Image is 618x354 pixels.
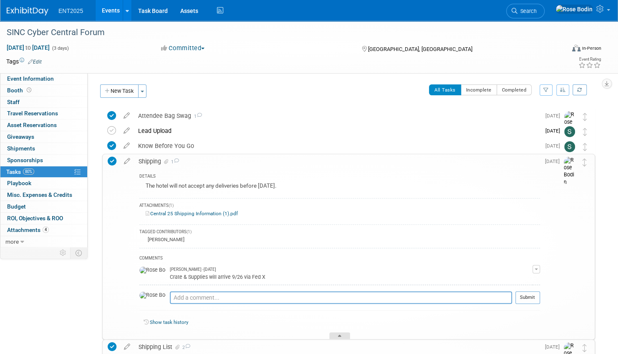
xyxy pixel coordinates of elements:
span: Travel Reservations [7,110,58,117]
button: All Tasks [429,84,461,95]
span: [DATE] [545,113,564,119]
a: edit [119,112,134,120]
a: edit [119,127,134,135]
span: (3 days) [51,46,69,51]
img: ExhibitDay [7,7,48,15]
img: Stephanie Silva [564,141,575,152]
a: Shipments [0,143,87,154]
span: Shipments [7,145,35,152]
span: 4 [43,227,49,233]
a: edit [120,343,134,351]
a: Refresh [573,84,587,95]
span: Asset Reservations [7,122,57,128]
span: [DATE] [DATE] [6,44,50,51]
a: Giveaways [0,131,87,143]
span: 1 [170,159,179,165]
button: Completed [497,84,532,95]
img: Rose Bodin [564,111,577,141]
td: Toggle Event Tabs [71,247,88,258]
span: [DATE] [545,143,564,149]
div: Shipping List [134,340,540,354]
span: [DATE] [545,344,564,350]
span: ENT2025 [58,8,83,14]
i: Move task [583,128,587,136]
a: edit [120,158,134,165]
span: (1) [187,229,192,234]
div: Event Rating [578,57,601,61]
a: Tasks80% [0,166,87,178]
span: [DATE] [545,158,564,164]
td: Personalize Event Tab Strip [56,247,71,258]
button: New Task [100,84,139,98]
a: Search [506,4,545,18]
span: Playbook [7,180,31,186]
div: Crate & Supplies will arrive 9/26 via Fed X [170,273,532,280]
span: Booth [7,87,33,94]
span: to [24,44,32,51]
span: Budget [7,203,26,210]
span: Search [517,8,537,14]
span: 1 [191,114,202,119]
i: Move task [583,113,587,121]
a: edit [119,142,134,150]
span: Booth not reserved yet [25,87,33,93]
div: COMMENTS [139,255,540,263]
a: more [0,236,87,247]
span: Misc. Expenses & Credits [7,191,72,198]
div: Know Before You Go [134,139,540,153]
i: Move task [583,143,587,151]
span: ROI, Objectives & ROO [7,215,63,222]
div: Shipping [134,154,540,168]
a: Budget [0,201,87,212]
i: Move task [583,158,587,166]
div: TAGGED CONTRIBUTORS [139,229,540,236]
a: Sponsorships [0,155,87,166]
div: In-Person [582,45,601,51]
span: 80% [23,168,34,175]
a: Show task history [150,319,188,325]
a: Travel Reservations [0,108,87,119]
span: Tasks [6,168,34,175]
img: Format-Inperson.png [572,45,580,51]
a: Misc. Expenses & Credits [0,189,87,201]
i: Move task [583,344,587,352]
span: [GEOGRAPHIC_DATA], [GEOGRAPHIC_DATA] [368,46,472,52]
span: more [5,238,19,245]
div: The hotel will not accept any deliveries before [DATE]. [139,181,540,194]
span: Attachments [7,227,49,233]
button: Committed [158,44,208,53]
div: Event Format [512,43,601,56]
span: Event Information [7,75,54,82]
span: [PERSON_NAME] - [DATE] [170,267,216,273]
a: Staff [0,97,87,108]
img: Rose Bodin [139,267,166,274]
span: 2 [181,345,190,350]
div: ATTACHMENTS [139,203,540,210]
a: Edit [28,59,42,65]
div: SINC Cyber Central Forum [4,25,551,40]
div: Attendee Bag Swag [134,109,540,123]
td: Tags [6,57,42,66]
button: Submit [515,291,540,304]
a: Booth [0,85,87,96]
a: Central 25 Shipping Information (1).pdf [146,211,238,216]
a: Asset Reservations [0,120,87,131]
img: Rose Bodin [139,292,166,299]
div: [PERSON_NAME] [146,237,184,242]
span: [DATE] [545,128,564,134]
a: Attachments4 [0,224,87,236]
span: Sponsorships [7,157,43,163]
img: Rose Bodin [564,157,576,186]
span: (1) [169,203,174,208]
span: Staff [7,99,20,105]
a: Playbook [0,178,87,189]
img: Rose Bodin [555,5,593,14]
a: Event Information [0,73,87,84]
div: DETAILS [139,173,540,181]
span: Giveaways [7,133,34,140]
img: Stephanie Silva [564,126,575,137]
a: ROI, Objectives & ROO [0,213,87,224]
button: Incomplete [461,84,497,95]
div: Lead Upload [134,124,540,138]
